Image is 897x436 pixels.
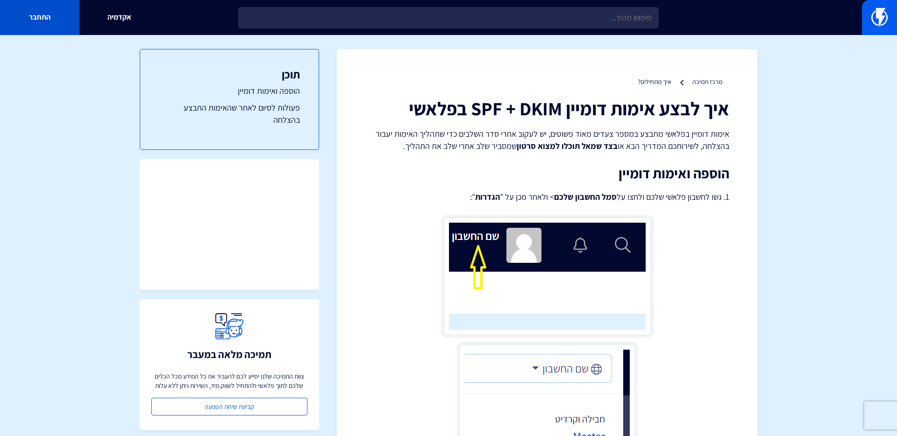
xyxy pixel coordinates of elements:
[365,166,729,181] h2: הוספה ואימות דומיין
[554,191,617,202] strong: סמל החשבון שלכם
[151,372,307,390] p: צוות התמיכה שלנו יסייע לכם להעביר את כל המידע מכל הכלים שלכם לתוך פלאשי ולהתחיל לשווק מיד, השירות...
[151,398,307,415] a: קביעת שיחת הטמעה
[159,68,300,80] h3: תוכן
[638,77,671,86] a: איך מתחילים?
[159,102,300,126] a: פעולות לסיום לאחר שהאימות התבצע בהצלחה
[365,128,729,152] p: אימות דומיין בפלאשי מתבצע במספר צעדים מאוד פשוטים, יש לעקוב אחרי סדר השלבים כדי שתהליך האימות יעב...
[365,98,729,119] h1: איך לבצע אימות דומיין SPF + DKIM בפלאשי
[159,85,300,97] a: הוספה ואימות דומיין
[238,7,659,28] input: חיפוש מהיר...
[517,141,618,151] strong: בצד שמאל תוכלו למצוא סרטון
[187,349,271,360] h3: תמיכה מלאה במעבר
[692,77,722,86] a: מרכז תמיכה
[365,190,729,204] p: 1. גשו לחשבון פלאשי שלכם ולחצו על > ולאחר מכן על " ":
[475,191,500,202] strong: הגדרות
